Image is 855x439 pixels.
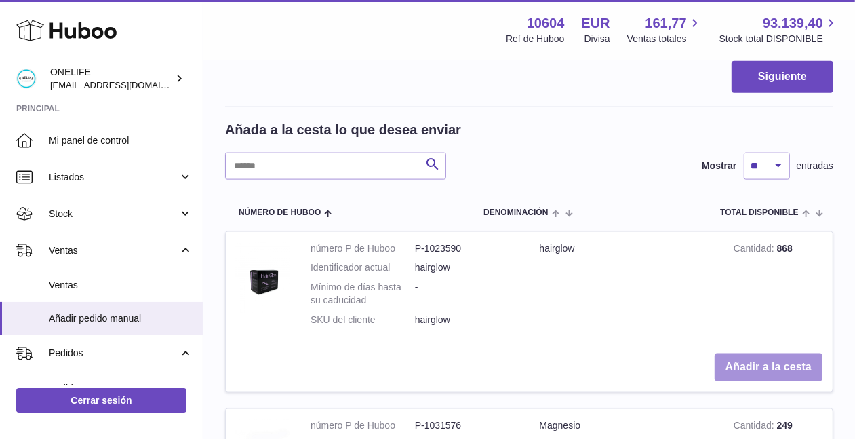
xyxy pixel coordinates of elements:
td: hairglow [530,232,723,343]
span: Stock [49,208,178,221]
span: 93.139,40 [763,14,823,33]
span: [EMAIL_ADDRESS][DOMAIN_NAME] [50,79,199,90]
span: Ventas [49,279,193,292]
span: 161,77 [645,14,687,33]
button: Siguiente [732,61,833,93]
span: Añadir pedido manual [49,312,193,325]
span: entradas [797,159,833,172]
dt: Identificador actual [311,261,415,274]
dt: número P de Huboo [311,419,415,432]
span: Mi panel de control [49,134,193,147]
div: Divisa [584,33,610,45]
span: Pedidos [49,347,178,360]
img: hairglow [236,242,290,315]
label: Mostrar [702,159,736,172]
strong: Cantidad [734,420,777,434]
h2: Añada a la cesta lo que desea enviar [225,121,461,139]
button: Añadir a la cesta [715,354,822,381]
span: Listados [49,171,178,184]
dd: P-1023590 [415,242,519,255]
dd: - [415,281,519,307]
a: Cerrar sesión [16,388,186,413]
span: Ventas [49,244,178,257]
span: Stock total DISPONIBLE [719,33,839,45]
dt: SKU del cliente [311,313,415,326]
div: ONELIFE [50,66,172,92]
td: 868 [723,232,833,343]
dt: Mínimo de días hasta su caducidad [311,281,415,307]
img: administracion@onelifespain.com [16,69,37,89]
span: Ventas totales [627,33,702,45]
span: Número de Huboo [239,208,321,217]
dd: hairglow [415,261,519,274]
strong: 10604 [527,14,565,33]
strong: EUR [582,14,610,33]
a: 93.139,40 Stock total DISPONIBLE [719,14,839,45]
strong: Cantidad [734,243,777,257]
span: Denominación [483,208,548,217]
dd: hairglow [415,313,519,326]
dt: número P de Huboo [311,242,415,255]
a: 161,77 Ventas totales [627,14,702,45]
span: Total DISPONIBLE [720,208,798,217]
dd: P-1031576 [415,419,519,432]
div: Ref de Huboo [506,33,564,45]
span: Pedidos [49,382,193,395]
